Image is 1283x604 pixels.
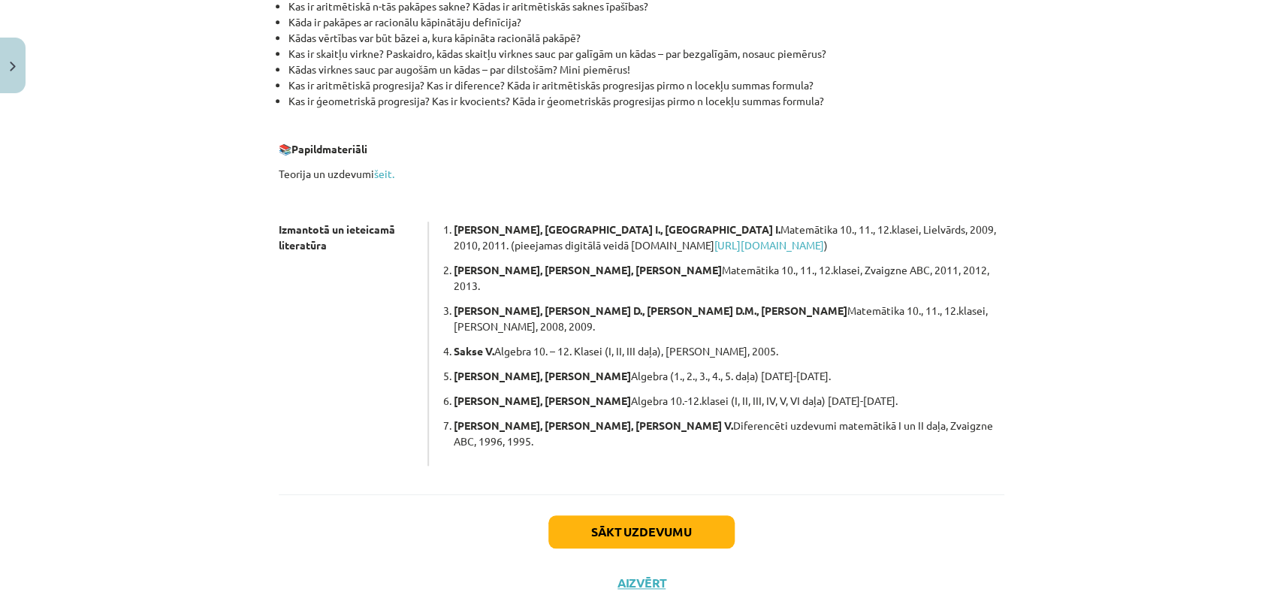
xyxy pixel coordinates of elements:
[288,30,1004,46] li: Kādas vērtības var būt bāzei a, kura kāpināta racionālā pakāpē?
[454,418,733,432] b: [PERSON_NAME], [PERSON_NAME], [PERSON_NAME] V.
[288,46,1004,62] li: Kas ir skaitļu virkne? Paskaidro, kādas skaitļu virknes sauc par galīgām un kādas – par bezgalīgā...
[454,418,1004,449] p: Diferencēti uzdevumi matemātikā I un II daļa, Zvaigzne ABC, 1996, 1995.
[454,343,1004,359] p: Algebra 10. – 12. Klasei (I, II, III daļa), [PERSON_NAME], 2005.
[454,344,494,358] b: Sakse V.
[279,222,395,252] strong: Izmantotā un ieteicamā literatūra
[288,14,1004,30] li: Kāda ir pakāpes ar racionālu kāpinātāju definīcija?
[279,166,1004,182] p: Teorija un uzdevumi
[454,303,1004,334] p: Matemātika 10., 11., 12.klasei, [PERSON_NAME], 2008, 2009.
[454,304,847,317] b: [PERSON_NAME], [PERSON_NAME] D., [PERSON_NAME] D.M., [PERSON_NAME]
[291,142,367,156] b: Papildmateriāli
[548,515,735,548] button: Sākt uzdevumu
[10,62,16,71] img: icon-close-lesson-0947bae3869378f0d4975bcd49f059093ad1ed9edebbc8119c70593378902aed.svg
[613,575,670,590] button: Aizvērt
[714,238,824,252] a: [URL][DOMAIN_NAME]
[454,368,1004,384] p: Algebra (1., 2., 3., 4., 5. daļa) [DATE]-[DATE].
[454,394,631,407] b: [PERSON_NAME], [PERSON_NAME]
[288,62,1004,77] li: Kādas virknes sauc par augošām un kādas – par dilstošām? Mini piemērus!
[374,167,394,180] a: šeit.
[454,263,722,276] b: [PERSON_NAME], [PERSON_NAME], [PERSON_NAME]
[288,93,1004,109] li: Kas ir ģeometriskā progresija? Kas ir kvocients? Kāda ir ģeometriskās progresijas pirmo n locekļu...
[454,369,631,382] b: [PERSON_NAME], [PERSON_NAME]
[454,262,1004,294] p: Matemātika 10., 11., 12.klasei, Zvaigzne ABC, 2011, 2012, 2013.
[454,222,1004,253] p: Matemātika 10., 11., 12.klasei, Lielvārds, 2009, 2010, 2011. (pieejamas digitālā veidā [DOMAIN_NA...
[288,77,1004,93] li: Kas ir aritmētiskā progresija? Kas ir diference? Kāda ir aritmētiskās progresijas pirmo n locekļu...
[454,222,780,236] b: [PERSON_NAME], [GEOGRAPHIC_DATA] I., [GEOGRAPHIC_DATA] I.
[279,141,1004,157] p: 📚
[454,393,1004,409] p: Algebra 10.-12.klasei (I, II, III, IV, V, VI daļa) [DATE]-[DATE].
